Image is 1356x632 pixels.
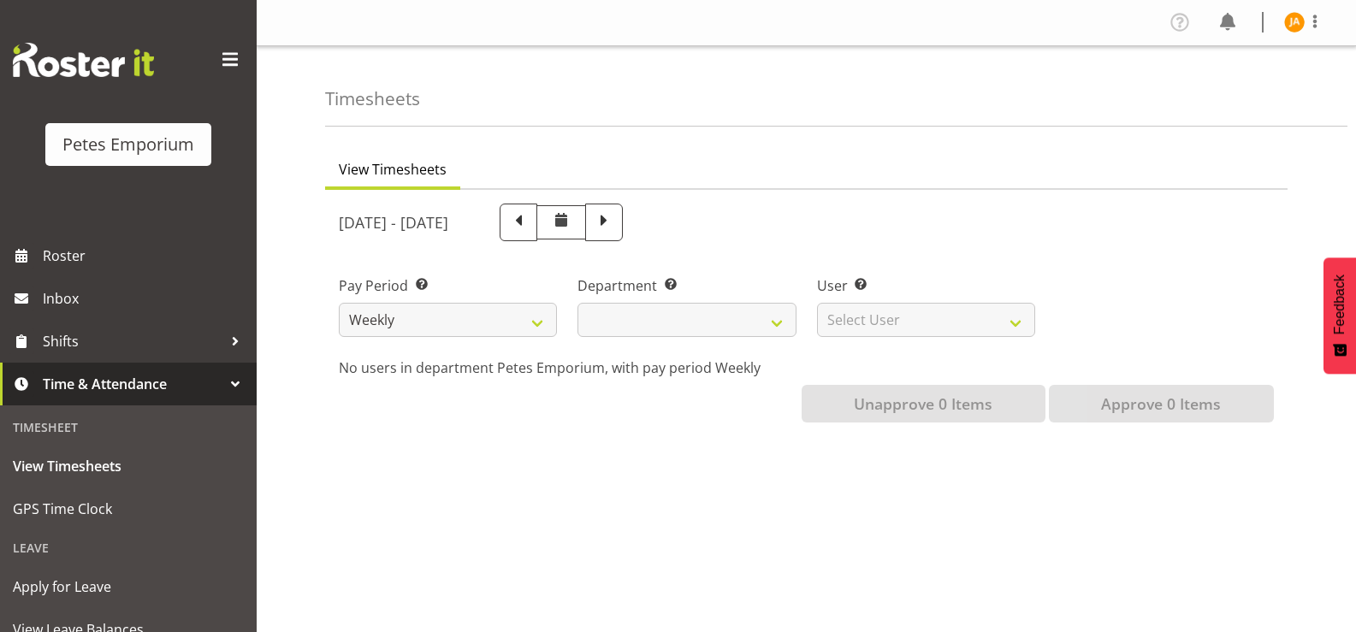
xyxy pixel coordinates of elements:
span: Apply for Leave [13,574,244,600]
span: Time & Attendance [43,371,222,397]
button: Approve 0 Items [1049,385,1274,422]
span: Feedback [1332,275,1347,334]
span: View Timesheets [13,453,244,479]
span: Inbox [43,286,248,311]
button: Unapprove 0 Items [802,385,1045,422]
button: Feedback - Show survey [1323,257,1356,374]
div: Leave [4,530,252,565]
a: View Timesheets [4,445,252,487]
span: Shifts [43,328,222,354]
span: View Timesheets [339,159,447,180]
h4: Timesheets [325,89,420,109]
div: Petes Emporium [62,132,194,157]
label: User [817,275,1035,296]
h5: [DATE] - [DATE] [339,213,448,232]
p: No users in department Petes Emporium, with pay period Weekly [339,357,1274,378]
div: Timesheet [4,410,252,445]
img: Rosterit website logo [13,43,154,77]
span: GPS Time Clock [13,496,244,522]
img: jeseryl-armstrong10788.jpg [1284,12,1305,32]
label: Department [577,275,796,296]
a: Apply for Leave [4,565,252,608]
span: Approve 0 Items [1101,393,1221,415]
a: GPS Time Clock [4,487,252,530]
label: Pay Period [339,275,557,296]
span: Roster [43,243,248,269]
span: Unapprove 0 Items [854,393,992,415]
